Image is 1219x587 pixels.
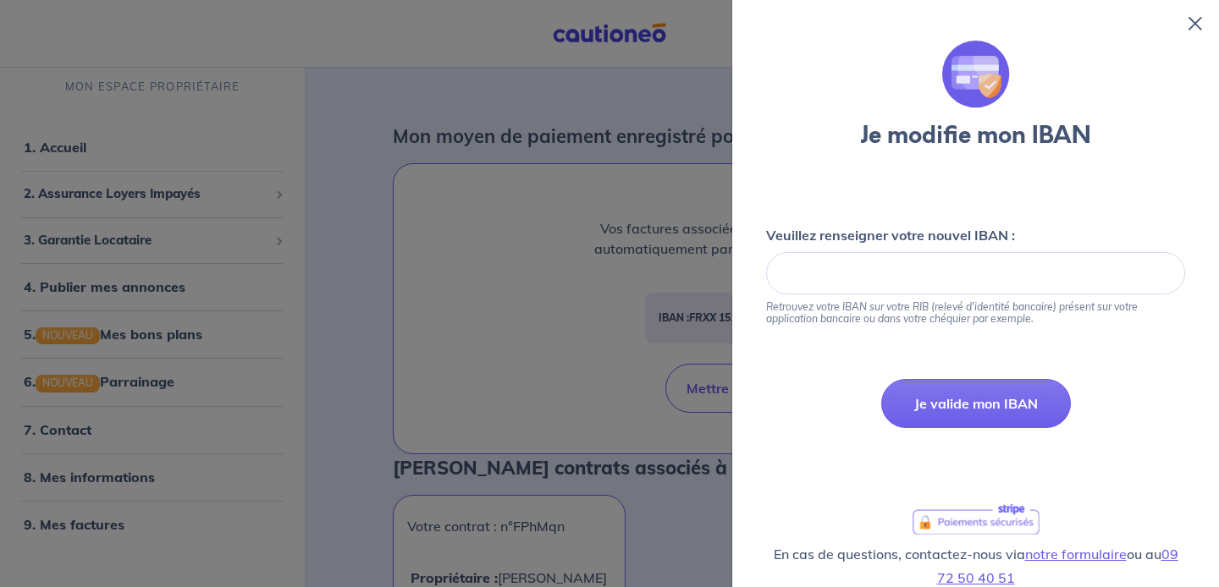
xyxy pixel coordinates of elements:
[787,266,1164,281] iframe: Cadre sécurisé pour la saisie de l'IBAN
[766,300,1138,325] em: Retrouvez votre IBAN sur votre RIB (relevé d'identité bancaire) présent sur votre application ban...
[1025,546,1127,562] a: notre formulaire
[766,225,1185,245] label: Veuillez renseigner votre nouvel IBAN :
[881,379,1071,428] button: Je valide mon IBAN
[913,503,1040,535] img: logo-stripe
[860,122,1091,151] h3: Je modifie mon IBAN
[942,41,1010,108] img: illu_credit_card.svg
[912,502,1040,535] a: logo-stripe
